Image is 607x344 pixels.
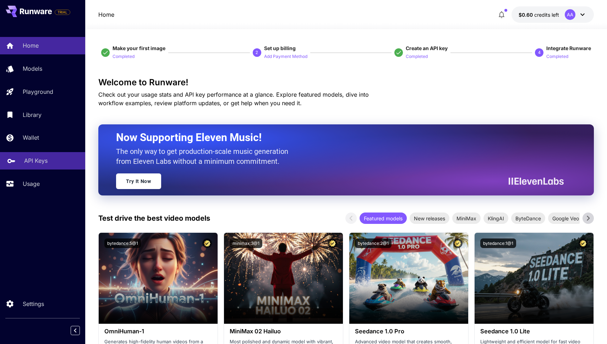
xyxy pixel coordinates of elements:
div: New releases [410,213,449,224]
button: Certified Model – Vetted for best performance and includes a commercial license. [578,238,588,248]
button: Completed [113,52,135,60]
button: bytedance:5@1 [104,238,141,248]
button: Completed [546,52,568,60]
button: Completed [406,52,428,60]
h2: Now Supporting Eleven Music! [116,131,559,144]
button: minimax:3@1 [230,238,262,248]
div: Collapse sidebar [76,324,85,337]
img: alt [99,233,218,324]
p: Home [23,41,39,50]
p: Settings [23,300,44,308]
button: bytedance:2@1 [355,238,392,248]
p: Completed [113,53,135,60]
div: Featured models [360,213,407,224]
span: New releases [410,215,449,222]
span: credits left [534,12,559,18]
button: bytedance:1@1 [480,238,516,248]
span: Check out your usage stats and API key performance at a glance. Explore featured models, dive int... [98,91,369,107]
h3: Seedance 1.0 Lite [480,328,588,335]
h3: OmniHuman‑1 [104,328,212,335]
p: Completed [546,53,568,60]
div: AA [565,9,575,20]
span: TRIAL [55,10,70,15]
p: 2 [256,49,258,56]
p: Library [23,111,42,119]
p: Completed [406,53,428,60]
p: Wallet [23,133,39,142]
div: KlingAI [483,213,508,224]
span: Featured models [360,215,407,222]
button: $0.5972AA [512,6,594,23]
h3: Seedance 1.0 Pro [355,328,463,335]
p: Test drive the best video models [98,213,210,224]
button: Collapse sidebar [71,326,80,335]
button: Add Payment Method [264,52,307,60]
p: API Keys [24,156,48,165]
a: Home [98,10,114,19]
span: Integrate Runware [546,45,591,51]
nav: breadcrumb [98,10,114,19]
div: ByteDance [511,213,545,224]
button: Certified Model – Vetted for best performance and includes a commercial license. [202,238,212,248]
p: Models [23,64,42,73]
div: Google Veo [548,213,583,224]
p: The only way to get production-scale music generation from Eleven Labs without a minimum commitment. [116,146,294,166]
p: Add Payment Method [264,53,307,60]
span: MiniMax [452,215,481,222]
img: alt [349,233,468,324]
p: Playground [23,87,53,96]
span: KlingAI [483,215,508,222]
span: Set up billing [264,45,296,51]
p: 4 [538,49,541,56]
span: Create an API key [406,45,448,51]
span: ByteDance [511,215,545,222]
button: Certified Model – Vetted for best performance and includes a commercial license. [453,238,463,248]
img: alt [224,233,343,324]
h3: MiniMax 02 Hailuo [230,328,337,335]
span: Google Veo [548,215,583,222]
span: Add your payment card to enable full platform functionality. [55,8,70,16]
img: alt [475,233,594,324]
a: Try It Now [116,173,161,189]
p: Usage [23,179,40,188]
h3: Welcome to Runware! [98,77,594,87]
div: $0.5972 [519,11,559,18]
div: MiniMax [452,213,481,224]
span: Make your first image [113,45,165,51]
button: Certified Model – Vetted for best performance and includes a commercial license. [328,238,337,248]
span: $0.60 [519,12,534,18]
